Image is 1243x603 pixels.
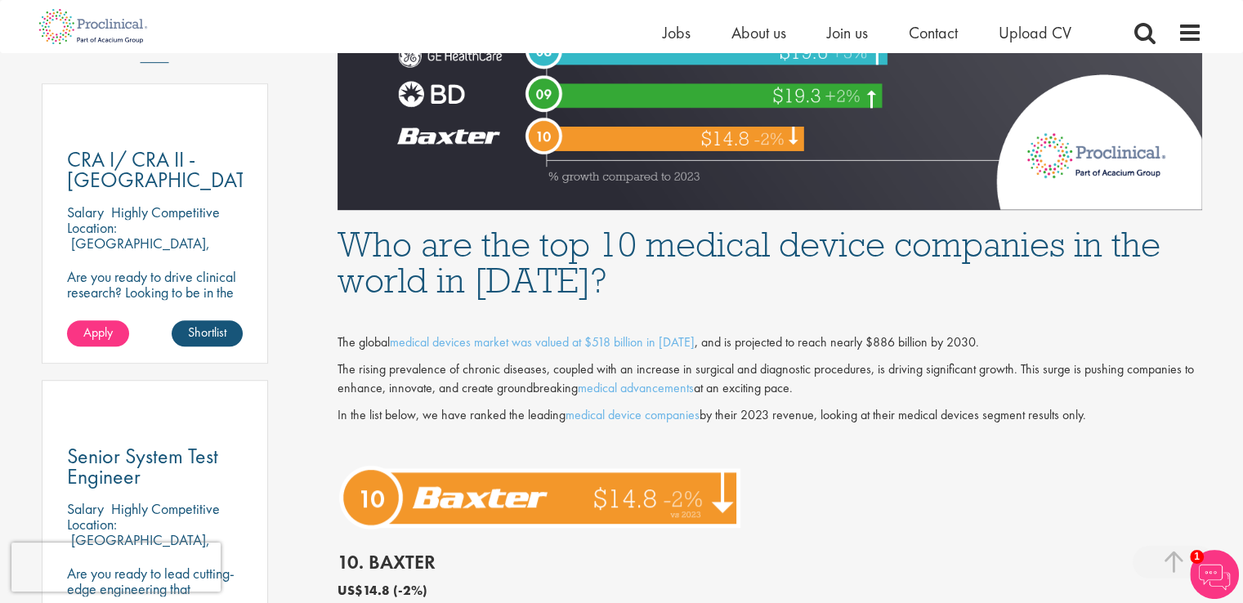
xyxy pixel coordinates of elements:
p: Are you ready to drive clinical research? Looking to be in the heart of a company where precision... [67,269,244,331]
span: Location: [67,515,117,534]
span: Location: [67,218,117,237]
p: In the list below, we have ranked the leading by their 2023 revenue, looking at their medical dev... [338,406,1202,425]
a: About us [731,22,786,43]
a: medical device companies [566,406,700,423]
b: US$14.8 (-2%) [338,582,427,599]
span: Apply [83,324,113,341]
h2: 10. Baxter [338,552,1202,573]
a: Contact [909,22,958,43]
p: Highly Competitive [111,203,220,221]
span: Salary [67,499,104,518]
a: Join us [827,22,868,43]
a: Senior System Test Engineer [67,446,244,487]
span: 1 [1190,550,1204,564]
a: medical devices market was valued at $518 billion in [DATE] [390,333,695,351]
iframe: reCAPTCHA [11,543,221,592]
img: Chatbot [1190,550,1239,599]
a: CRA I/ CRA II - [GEOGRAPHIC_DATA] [67,150,244,190]
p: The rising prevalence of chronic diseases, coupled with an increase in surgical and diagnostic pr... [338,360,1202,398]
span: Senior System Test Engineer [67,442,218,490]
p: The global , and is projected to reach nearly $886 billion by 2030. [338,333,1202,352]
p: [GEOGRAPHIC_DATA], [GEOGRAPHIC_DATA] [67,234,210,268]
a: Apply [67,320,129,346]
h1: Who are the top 10 medical device companies in the world in [DATE]? [338,226,1202,298]
p: Highly Competitive [111,499,220,518]
a: Jobs [663,22,691,43]
a: Upload CV [999,22,1071,43]
span: CRA I/ CRA II - [GEOGRAPHIC_DATA] [67,145,264,194]
p: [GEOGRAPHIC_DATA], [GEOGRAPHIC_DATA] [67,530,210,565]
span: Salary [67,203,104,221]
a: medical advancements [578,379,694,396]
a: Shortlist [172,320,243,346]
